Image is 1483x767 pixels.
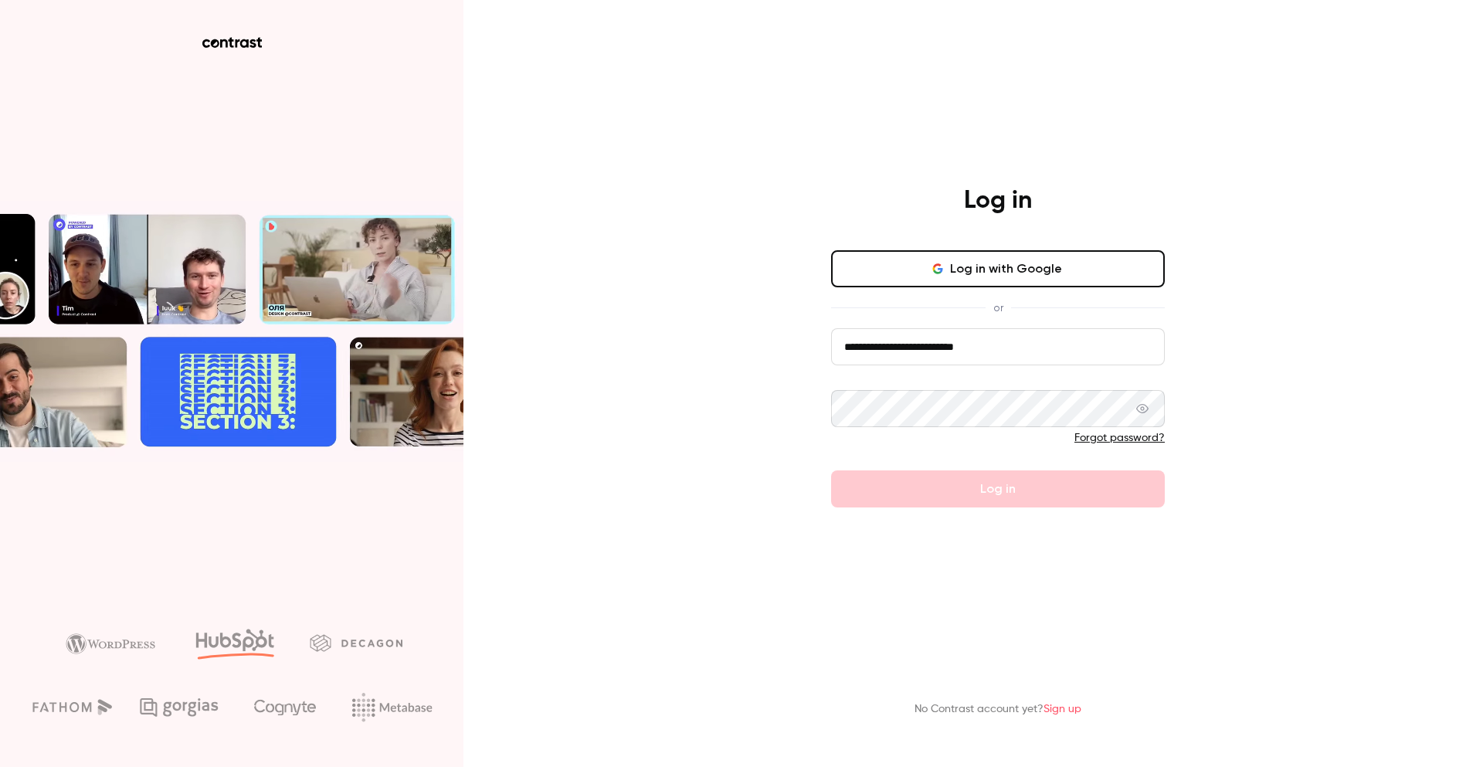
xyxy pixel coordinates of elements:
[310,634,402,651] img: decagon
[915,701,1081,718] p: No Contrast account yet?
[986,300,1011,316] span: or
[1044,704,1081,714] a: Sign up
[1074,433,1165,443] a: Forgot password?
[831,250,1165,287] button: Log in with Google
[964,185,1032,216] h4: Log in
